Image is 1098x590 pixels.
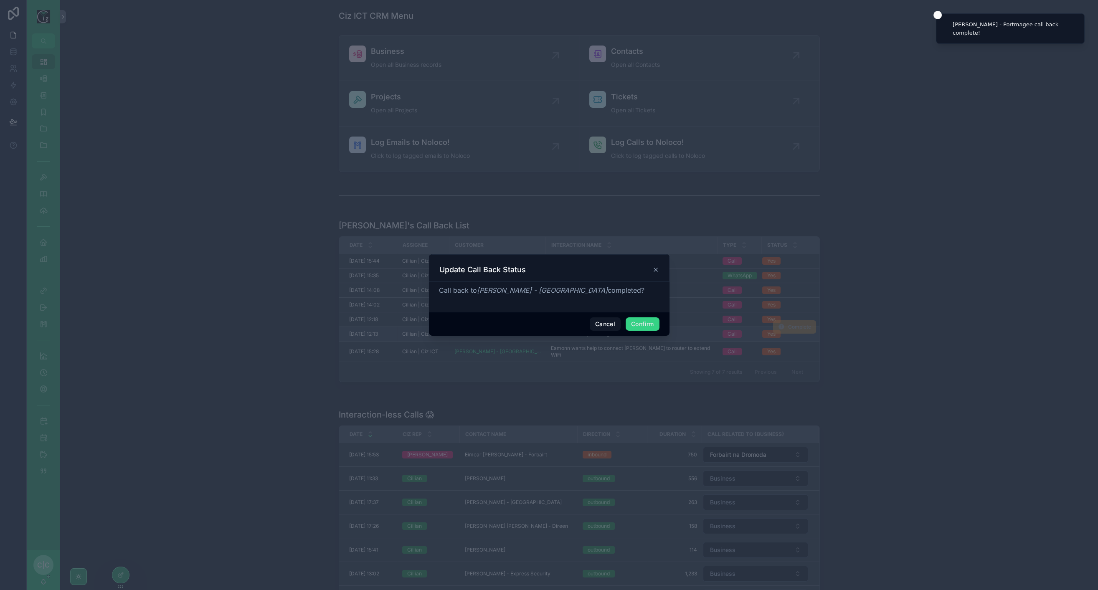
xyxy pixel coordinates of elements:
[953,20,1078,37] div: [PERSON_NAME] - Portmagee call back complete!
[439,286,644,294] span: Call back to completed?
[933,11,942,19] button: Close toast
[477,286,608,294] em: [PERSON_NAME] - [GEOGRAPHIC_DATA]
[590,317,621,331] button: Cancel
[439,265,526,275] h3: Update Call Back Status
[626,317,659,331] button: Confirm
